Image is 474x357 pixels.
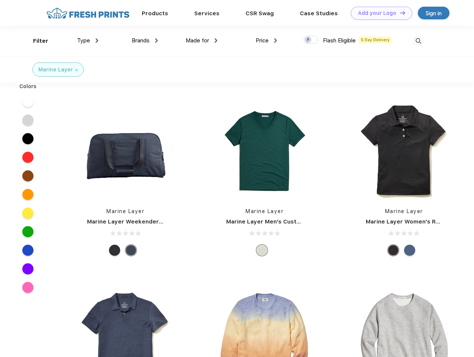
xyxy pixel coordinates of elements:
div: Colors [14,83,42,90]
img: dropdown.png [215,38,217,43]
a: Marine Layer [246,208,284,214]
div: Sign in [426,9,442,17]
a: Services [194,10,220,17]
img: desktop_search.svg [412,35,425,47]
span: Brands [132,37,150,44]
a: Marine Layer [106,208,144,214]
a: CSR Swag [246,10,274,17]
div: Any Color [256,245,268,256]
span: Price [256,37,269,44]
span: 5 Day Delivery [359,36,392,43]
div: Filter [33,37,48,45]
img: DT [400,11,405,15]
a: Sign in [418,7,449,19]
div: Navy [404,245,415,256]
a: Marine Layer Weekender Bag [87,218,171,225]
a: Marine Layer Men's Custom Dyed Signature V-Neck [226,218,374,225]
div: Navy [125,245,137,256]
div: Phantom [109,245,120,256]
div: Black [388,245,399,256]
img: dropdown.png [274,38,277,43]
a: Products [142,10,168,17]
img: func=resize&h=266 [76,101,175,200]
span: Made for [186,37,209,44]
a: Marine Layer [385,208,423,214]
img: dropdown.png [96,38,98,43]
img: filter_cancel.svg [75,69,78,71]
div: Marine Layer [38,66,73,74]
img: dropdown.png [155,38,158,43]
div: Add your Logo [358,10,396,16]
span: Type [77,37,90,44]
img: func=resize&h=266 [355,101,454,200]
span: Flash Eligible [323,37,356,44]
img: fo%20logo%202.webp [44,7,132,20]
img: func=resize&h=266 [215,101,314,200]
